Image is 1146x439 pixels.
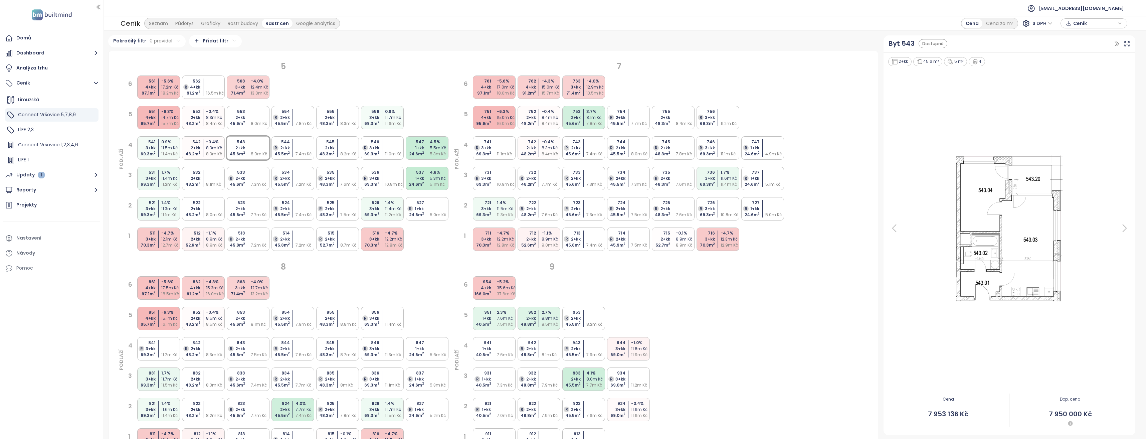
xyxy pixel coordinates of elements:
div: 95.7 m [136,121,156,127]
div: 546 [360,139,379,145]
div: Byt 543 [889,38,915,49]
span: Limuzská [18,96,39,103]
div: 7.8m Kč [296,121,315,127]
div: 8.4m Kč [676,121,696,127]
div: 2+kk [888,57,912,66]
div: 17.2m Kč [161,84,181,90]
div: 45.6 m [561,151,581,157]
div: 754 [606,109,625,115]
div: Connect Vršovice 1,2,3,4,6 [5,138,99,152]
div: 4+kk [516,84,536,90]
div: 2+kk [606,145,625,151]
div: -5.6 % [497,78,517,84]
div: L1FE 1 [5,153,99,167]
div: 554 [270,109,290,115]
div: 731 [471,169,491,175]
div: 16.5m Kč [206,90,226,96]
sup: 2 [198,151,200,155]
div: 747 [740,139,760,145]
div: 542 [181,139,200,145]
div: 45.6 m [225,121,245,127]
div: 4.5 % [430,139,449,145]
sup: 2 [489,120,491,124]
div: 2+kk [561,115,581,121]
sup: 2 [198,90,200,94]
div: Google Analytics [293,19,339,28]
div: -5.6 % [161,78,181,84]
div: 8.0m Kč [251,151,270,157]
div: 11.4m Kč [161,151,181,157]
div: 71.4 m [225,90,245,96]
div: 3 [464,170,468,186]
div: 4 [969,57,985,66]
div: Projekty [16,201,37,209]
div: 3+kk [561,84,581,90]
div: 756 [695,109,715,115]
div: 5 [464,110,468,126]
div: 48.3 m [315,151,335,157]
span: L1FE 1 [18,156,29,163]
sup: 2 [154,90,156,94]
div: 556 [360,109,379,115]
sup: 2 [579,90,581,94]
div: 6 [464,79,468,95]
div: 763 [561,78,581,84]
div: 6 [128,79,132,95]
div: 1.7 % [161,169,181,175]
div: 553 [225,109,245,115]
img: logo [30,8,74,22]
div: 69.3 m [360,151,379,157]
div: 2+kk [650,115,670,121]
div: 7.4m Kč [296,151,315,157]
sup: 2 [758,151,760,155]
div: 761 [471,78,491,84]
div: Pomoc [16,264,33,272]
a: Domů [3,31,100,45]
div: 11.7m Kč [385,115,405,121]
div: R [653,145,659,151]
div: 8.3m Kč [340,121,360,127]
div: -6.3 % [161,109,181,115]
div: 4.9m Kč [765,151,785,157]
sup: 2 [422,151,424,155]
div: 69.3 m [360,121,379,127]
div: 8.2m Kč [340,151,360,157]
sup: 2 [154,151,156,155]
div: 3.7 % [586,109,606,115]
div: 48.2 m [516,121,536,127]
div: 4+kk [471,115,491,121]
div: 3+kk [136,175,156,181]
div: 8.3m Kč [206,145,226,151]
sup: 2 [377,120,379,124]
div: 535 [315,169,335,175]
span: Connect Vršovice 5,7,8,9 [18,111,76,118]
div: 45.5 m [606,121,625,127]
sup: 2 [288,151,290,155]
div: 97.1 m [471,90,491,96]
div: R [474,145,480,151]
div: 7 [453,60,785,73]
div: -4.0 % [586,78,606,84]
div: 563 [225,78,245,84]
div: Návody [16,249,35,257]
div: R [318,175,323,181]
div: 8.4m Kč [206,121,226,127]
div: 8.3m Kč [206,151,226,157]
div: 4+kk [181,84,200,90]
div: 71.4 m [561,90,581,96]
div: 544 [270,139,290,145]
div: 5.3m Kč [430,151,449,157]
sup: 2 [623,120,625,124]
button: Ceník [3,77,100,90]
div: 561 [136,78,156,84]
div: 11.5m Kč [161,145,181,151]
div: R [362,175,368,181]
div: 2+kk [315,115,335,121]
div: 3+kk [471,145,491,151]
span: Connect Vršovice 1,2,3,4,6 [18,141,78,148]
div: 14.7m Kč [161,115,181,121]
sup: 2 [534,151,536,155]
sup: 2 [623,151,625,155]
div: 16.0m Kč [497,121,517,127]
div: 2+kk [650,145,670,151]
